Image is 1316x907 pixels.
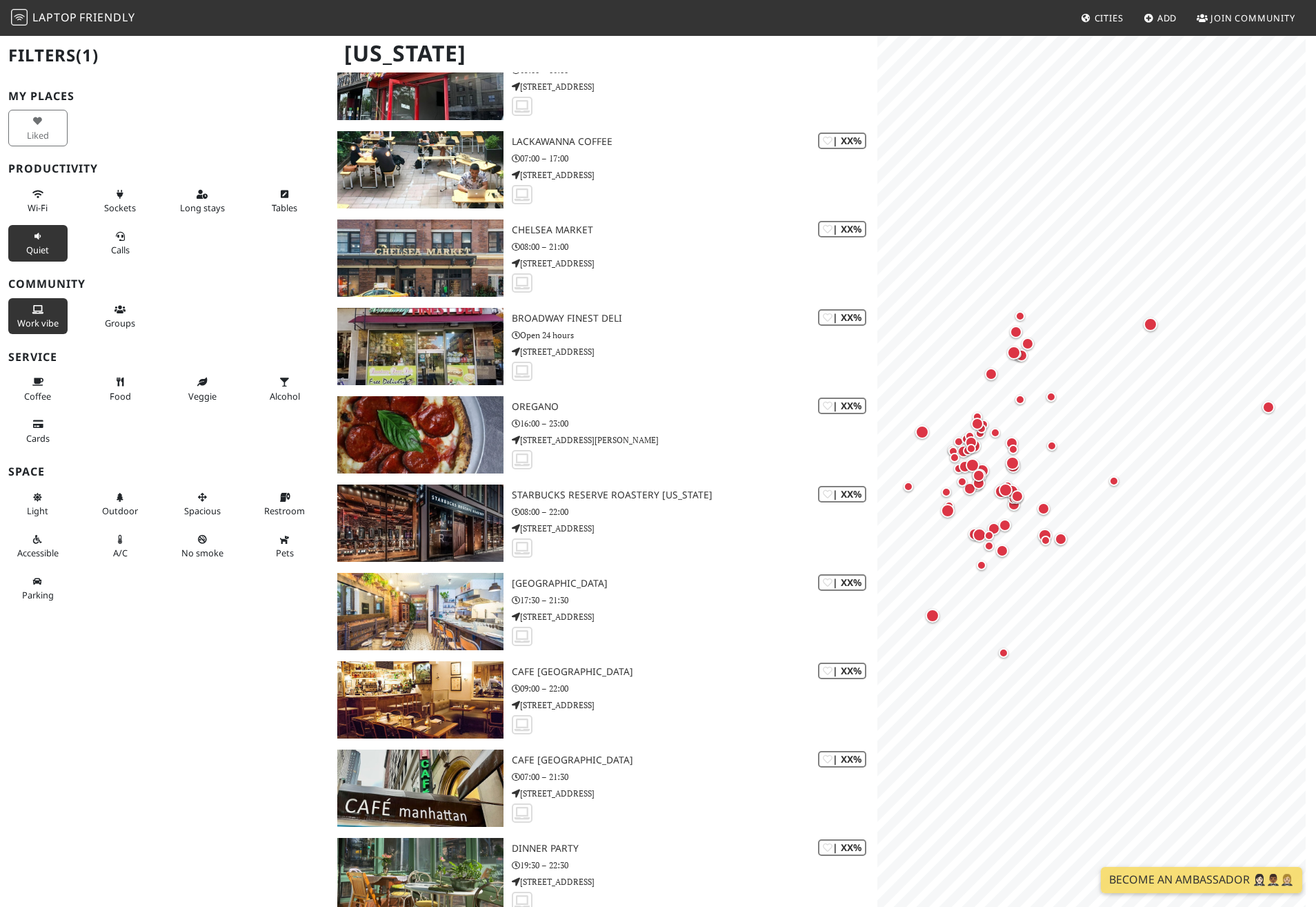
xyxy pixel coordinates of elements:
[1138,6,1183,30] a: Add
[276,547,294,559] span: Pet friendly
[111,244,130,256] span: Video/audio calls
[1015,311,1032,328] div: Map marker
[255,486,315,523] button: Restroom
[512,754,877,766] h3: Cafe [GEOGRAPHIC_DATA]
[1010,326,1028,344] div: Map marker
[8,486,68,523] button: Light
[26,244,49,256] span: Quiet
[973,469,992,488] div: Map marker
[90,298,150,335] button: Groups
[1006,437,1024,455] div: Map marker
[173,371,232,407] button: Veggie
[8,413,68,449] button: Cards
[941,504,960,523] div: Map marker
[512,240,877,253] p: 08:00 – 21:00
[926,609,945,628] div: Map marker
[329,308,877,385] a: Broadway Finest Deli | XX% Broadway Finest Deli Open 24 hours [STREET_ADDRESS]
[973,528,992,547] div: Map marker
[512,417,877,430] p: 16:00 – 23:00
[1010,491,1028,509] div: Map marker
[188,390,217,402] span: Veggie
[32,10,77,25] span: Laptop
[8,162,321,175] h3: Productivity
[8,35,321,77] h2: Filters
[944,501,961,518] div: Map marker
[512,875,877,888] p: [STREET_ADDRESS]
[512,313,877,324] h3: Broadway Finest Deli
[113,547,128,559] span: Air conditioned
[8,90,321,103] h3: My Places
[512,257,877,270] p: [STREET_ADDRESS]
[1014,351,1030,368] div: Map marker
[329,573,877,650] a: Hanoi House | XX% [GEOGRAPHIC_DATA] 17:30 – 21:30 [STREET_ADDRESS]
[17,317,59,329] span: People working
[8,570,68,607] button: Parking
[1047,441,1064,458] div: Map marker
[79,10,134,25] span: Friendly
[818,751,866,767] div: | XX%
[512,666,877,678] h3: Cafe [GEOGRAPHIC_DATA]
[110,390,131,402] span: Food
[184,505,221,517] span: Spacious
[1006,459,1026,478] div: Map marker
[1210,12,1295,24] span: Join Community
[337,396,504,474] img: Oregano
[512,152,877,165] p: 07:00 – 17:00
[272,202,297,214] span: Work-friendly tables
[329,220,877,297] a: Chelsea Market | XX% Chelsea Market 08:00 – 21:00 [STREET_ADDRESS]
[90,225,150,262] button: Calls
[1015,395,1032,411] div: Map marker
[818,663,866,679] div: | XX%
[512,489,877,501] h3: Starbucks Reserve Roastery [US_STATE]
[965,431,981,448] div: Map marker
[1007,346,1026,365] div: Map marker
[965,436,983,454] div: Map marker
[255,371,315,407] button: Alcohol
[512,522,877,535] p: [STREET_ADDRESS]
[1008,494,1025,511] div: Map marker
[104,202,136,214] span: Power sockets
[337,220,504,297] img: Chelsea Market
[1041,536,1057,552] div: Map marker
[1006,456,1025,476] div: Map marker
[512,610,877,623] p: [STREET_ADDRESS]
[1037,503,1055,520] div: Map marker
[329,750,877,827] a: Cafe Manhattan | XX% Cafe [GEOGRAPHIC_DATA] 07:00 – 21:30 [STREET_ADDRESS]
[1144,318,1163,337] div: Map marker
[984,541,1001,558] div: Map marker
[975,464,995,483] div: Map marker
[329,661,877,739] a: Cafe Cluny | XX% Cafe [GEOGRAPHIC_DATA] 09:00 – 22:00 [STREET_ADDRESS]
[173,528,232,565] button: No smoke
[999,519,1017,537] div: Map marker
[264,505,305,517] span: Restroom
[512,401,877,413] h3: Oregano
[105,317,135,329] span: Group tables
[1008,445,1025,461] div: Map marker
[8,225,68,262] button: Quiet
[977,560,993,577] div: Map marker
[337,485,504,562] img: Starbucks Reserve Roastery New York
[28,202,48,214] span: Stable Wi-Fi
[512,433,877,447] p: [STREET_ADDRESS][PERSON_NAME]
[1046,392,1063,409] div: Map marker
[973,477,990,495] div: Map marker
[954,464,970,480] div: Map marker
[988,523,1006,540] div: Map marker
[1015,349,1033,367] div: Map marker
[512,859,877,872] p: 19:30 – 22:30
[512,136,877,148] h3: LACKAWANNA COFFEE
[957,477,974,494] div: Map marker
[818,221,866,237] div: | XX%
[948,445,964,462] div: Map marker
[512,168,877,182] p: [STREET_ADDRESS]
[90,486,150,523] button: Outdoor
[173,183,232,220] button: Long stays
[915,425,935,445] div: Map marker
[512,224,877,236] h3: Chelsea Market
[1095,12,1124,24] span: Cities
[964,482,981,500] div: Map marker
[512,770,877,783] p: 07:00 – 21:30
[1038,529,1057,548] div: Map marker
[1157,12,1177,24] span: Add
[24,390,51,402] span: Coffee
